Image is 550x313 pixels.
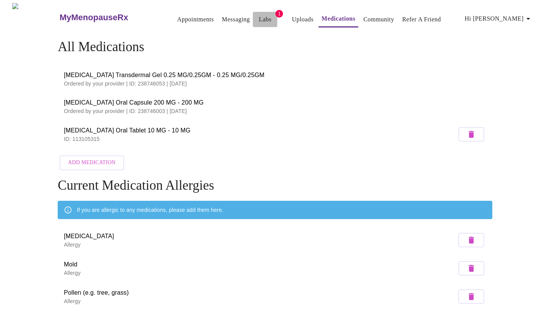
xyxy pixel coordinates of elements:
a: Messaging [222,14,250,25]
span: Hi [PERSON_NAME] [465,13,533,24]
p: Allergy [64,269,456,277]
span: [MEDICAL_DATA] Oral Tablet 10 MG - 10 MG [64,126,456,135]
a: Uploads [292,14,314,25]
a: Appointments [177,14,214,25]
img: MyMenopauseRx Logo [12,3,58,32]
button: Appointments [174,12,217,27]
span: [MEDICAL_DATA] Transdermal Gel 0.25 MG/0.25GM - 0.25 MG/0.25GM [64,71,486,80]
span: [MEDICAL_DATA] [64,232,456,241]
button: Labs [253,12,277,27]
button: Hi [PERSON_NAME] [462,11,536,26]
p: Allergy [64,297,456,305]
span: Pollen (e.g. tree, grass) [64,288,456,297]
button: Refer a Friend [399,12,444,27]
a: Labs [259,14,272,25]
button: Community [360,12,397,27]
button: Uploads [289,12,317,27]
h4: Current Medication Allergies [58,178,492,193]
p: Ordered by your provider | ID: 238746053 | [DATE] [64,80,486,87]
div: If you are allergic to any medications, please add them here. [77,203,223,217]
button: Messaging [219,12,253,27]
p: Ordered by your provider | ID: 238746003 | [DATE] [64,107,486,115]
p: ID: 113105315 [64,135,456,143]
a: Medications [322,13,356,24]
span: Add Medication [68,158,115,168]
button: Add Medication [60,155,124,170]
h4: All Medications [58,39,492,55]
a: Community [363,14,394,25]
a: MyMenopauseRx [58,4,159,31]
span: Mold [64,260,456,269]
p: Allergy [64,241,456,248]
span: [MEDICAL_DATA] Oral Capsule 200 MG - 200 MG [64,98,486,107]
span: 1 [275,10,283,18]
h3: MyMenopauseRx [60,13,128,23]
a: Refer a Friend [402,14,441,25]
button: Medications [319,11,359,27]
